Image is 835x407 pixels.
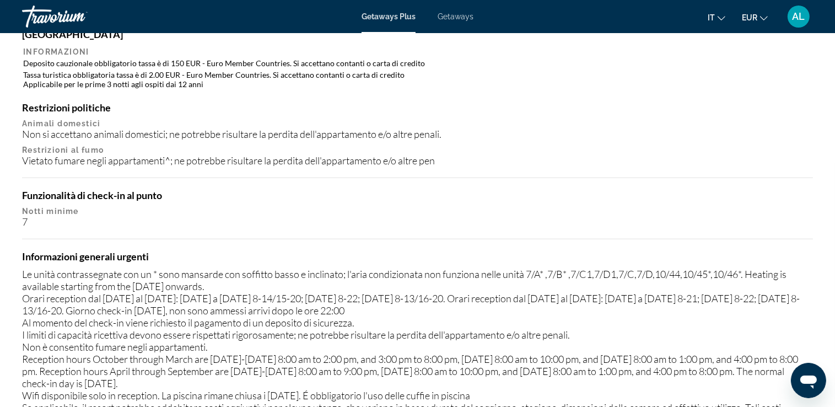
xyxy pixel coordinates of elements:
h4: [GEOGRAPHIC_DATA] [22,28,813,40]
h4: Informazioni generali urgenti [22,250,813,263]
button: User Menu [784,5,813,28]
td: Deposito cauzionale obbligatorio tassa è di 150 EUR - Euro Member Countries. Si accettano contant... [23,58,812,68]
a: Getaways [438,12,473,21]
div: 7 [22,216,813,228]
button: Change language [708,9,725,25]
div: Vietato fumare negli appartamenti^; ne potrebbe risultare la perdita dell'appartamento e/o altre pen [22,154,813,167]
span: AL [793,11,805,22]
button: Change currency [742,9,768,25]
h4: Restrizioni politiche [22,101,813,114]
h4: Funzionalità di check-in al punto [22,189,813,201]
span: EUR [742,13,757,22]
span: it [708,13,715,22]
a: Travorium [22,2,132,31]
td: Tassa turistica obbligatoria tassa è di 2.00 EUR - Euro Member Countries. Si accettano contanti o... [23,69,812,89]
th: Informazioni [23,47,812,57]
a: Getaways Plus [362,12,416,21]
p: Restrizioni al fumo [22,146,813,154]
p: Notti minime [22,207,813,216]
iframe: Pulsante per aprire la finestra di messaggistica [791,363,826,398]
p: Animali domestici [22,119,813,128]
div: Non si accettano animali domestici; ne potrebbe risultare la perdita dell'appartamento e/o altre ... [22,128,813,140]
